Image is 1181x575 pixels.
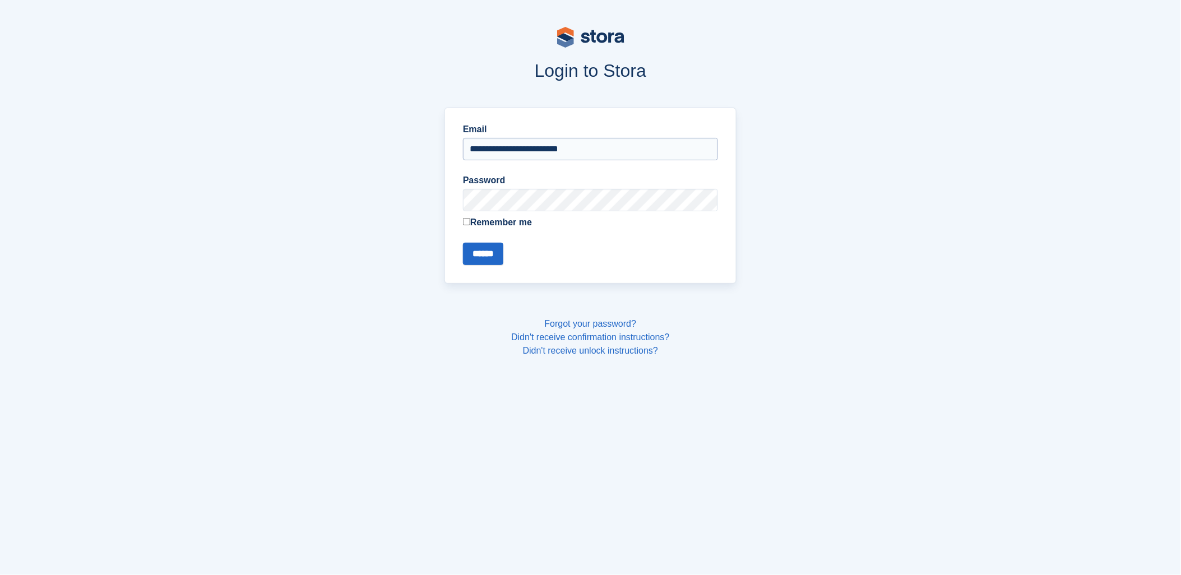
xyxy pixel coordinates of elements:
a: Didn't receive unlock instructions? [523,346,658,355]
h1: Login to Stora [231,61,951,81]
label: Remember me [463,216,718,229]
a: Didn't receive confirmation instructions? [511,332,669,342]
img: stora-logo-53a41332b3708ae10de48c4981b4e9114cc0af31d8433b30ea865607fb682f29.svg [557,27,624,48]
input: Remember me [463,218,470,225]
a: Forgot your password? [545,319,637,328]
label: Password [463,174,718,187]
label: Email [463,123,718,136]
